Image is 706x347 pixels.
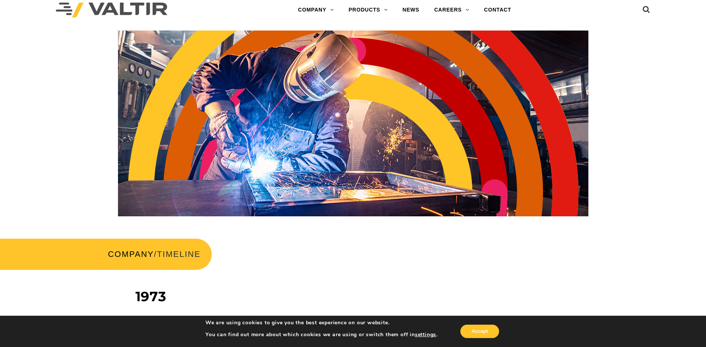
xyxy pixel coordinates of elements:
[205,319,438,326] p: We are using cookies to give you the best experience on our website.
[341,3,395,17] a: PRODUCTS
[135,288,166,305] span: 1973
[460,325,499,338] button: Accept
[157,249,201,259] span: TIMELINE
[56,3,167,18] img: Valtir
[205,331,438,338] p: You can find out more about which cookies we are using or switch them off in .
[395,3,427,17] a: NEWS
[118,31,588,216] img: Header_Timeline
[415,331,436,338] button: settings
[108,249,154,259] a: COMPANY
[427,3,477,17] a: CAREERS
[477,3,519,17] a: CONTACT
[291,3,341,17] a: COMPANY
